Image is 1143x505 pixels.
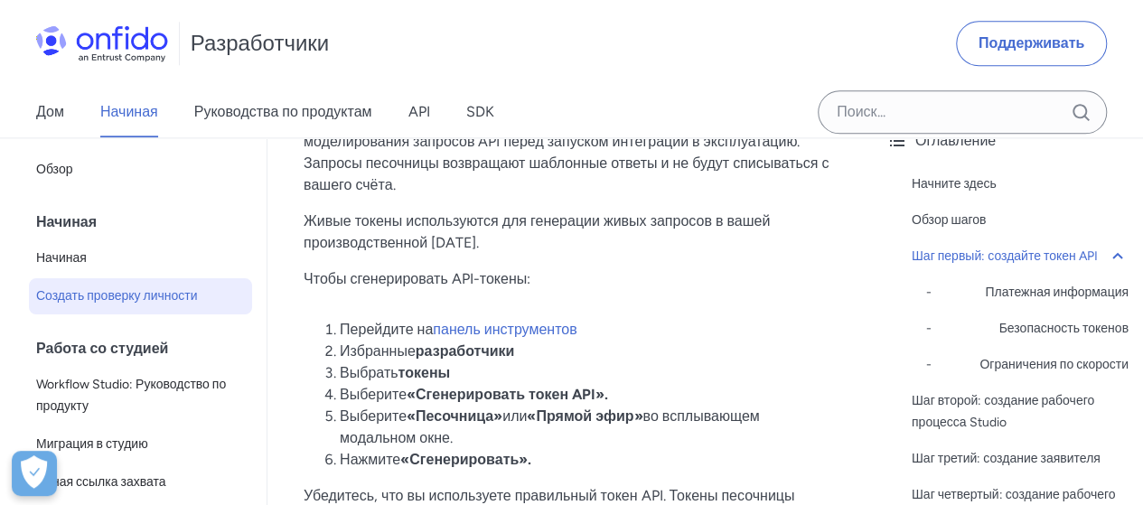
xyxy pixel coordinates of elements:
font: Миграция в студию [36,436,148,452]
a: Начиная [29,240,252,276]
font: разработчики [416,342,515,360]
font: Чтобы сгенерировать API-токены: [304,270,530,287]
a: Шаг второй: создание рабочего процесса Studio [912,390,1129,434]
font: API [408,103,429,120]
a: Создать проверку личности [29,278,252,314]
a: SDK [465,87,493,137]
a: Обзор шагов [912,210,1129,231]
font: Ограничения по скорости [979,357,1129,372]
font: Выберите [340,386,407,403]
a: Шаг третий: создание заявителя [912,448,1129,470]
font: «Сгенерировать токен API». [407,386,608,403]
a: Начиная [100,87,158,137]
a: Умная ссылка захвата [29,464,252,500]
a: Миграция в студию [29,426,252,463]
a: Начните здесь [912,173,1129,195]
input: Поле ввода поиска Onfido [818,90,1107,134]
font: Начиная [36,213,97,230]
font: или [502,407,527,425]
font: Перейдите на [340,321,433,338]
font: Умная ссылка захвата [36,474,165,490]
button: Открыть настройки [12,451,57,496]
font: Безопасность токенов [999,321,1129,336]
font: Начните здесь [912,176,997,192]
img: Логотип Онфидо [36,25,168,61]
font: «Прямой эфир» [527,407,642,425]
font: Живые токены используются для генерации живых запросов в вашей производственной [DATE]. [304,212,770,251]
font: Выберите [340,407,407,425]
font: SDK [465,103,493,120]
font: Работа со студией [36,340,168,357]
font: Обзор шагов [912,212,986,228]
a: -Ограничения по скорости [926,354,1129,376]
font: Выбрать [340,364,398,381]
font: Workflow Studio: Руководство по продукту [36,377,226,414]
a: Шаг первый: создайте токен API [912,246,1129,267]
div: Настройки файлов cookie [12,451,57,496]
font: Начиная [100,103,158,120]
a: Поддерживать [956,21,1107,66]
font: Дом [36,103,64,120]
font: - [926,321,932,336]
font: Платежная информация [985,285,1129,300]
a: Обзор [29,152,252,188]
a: -Платежная информация [926,282,1129,304]
font: токены [398,364,450,381]
a: API [408,87,429,137]
a: Workflow Studio: Руководство по продукту [29,367,252,425]
font: Избранные [340,342,416,360]
font: «Песочница» [407,407,502,425]
font: - [926,357,932,372]
font: Шаг первый: создайте токен API [912,248,1098,264]
font: Создать проверку личности [36,288,198,304]
font: Шаг третий: создание заявителя [912,451,1101,466]
font: Поддерживать [979,34,1084,51]
a: -Безопасность токенов [926,318,1129,340]
a: Дом [36,87,64,137]
font: Начиная [36,250,87,266]
a: Руководства по продуктам [194,87,372,137]
font: Руководства по продуктам [194,103,372,120]
font: - [926,285,932,300]
font: Нажмите [340,451,400,468]
a: панель инструментов [433,321,576,338]
font: Разработчики [191,30,329,56]
font: Оглавление [915,132,996,149]
font: «Сгенерировать». [400,451,531,468]
font: Обзор [36,162,72,177]
font: Шаг второй: создание рабочего процесса Studio [912,393,1094,430]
